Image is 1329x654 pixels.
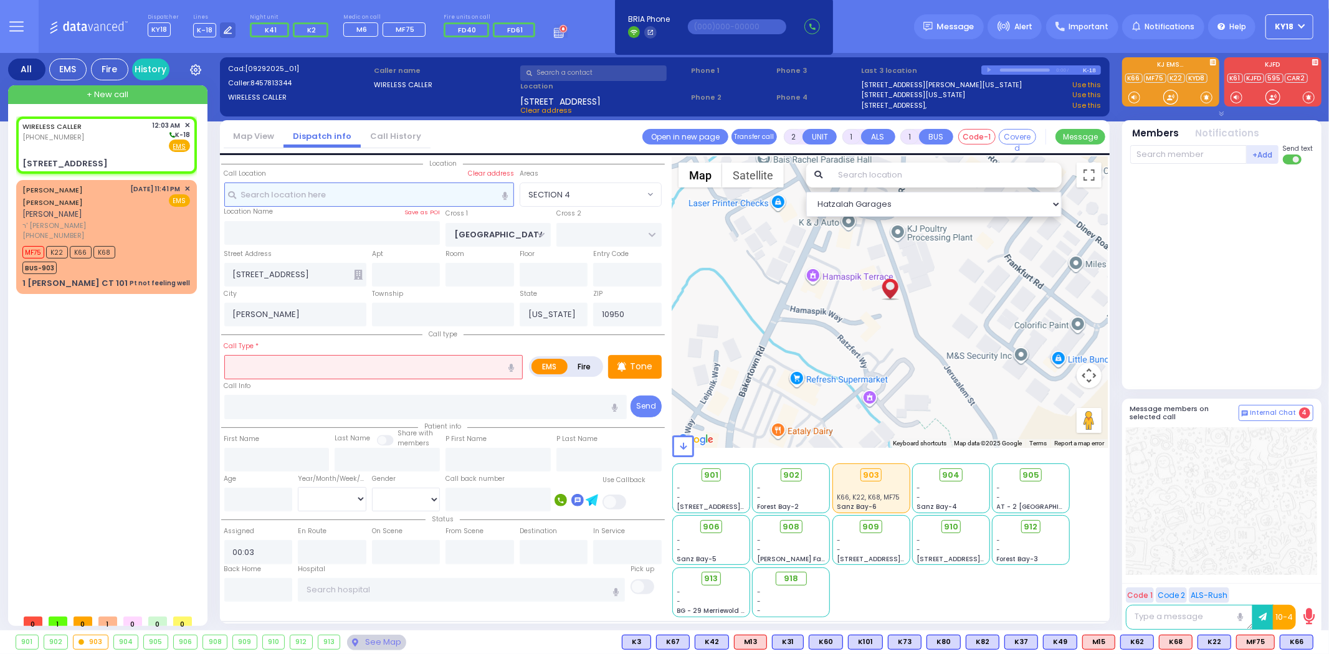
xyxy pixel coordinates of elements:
span: [09292025_01] [245,64,299,73]
div: 902 [44,635,68,649]
span: - [917,493,920,502]
div: K82 [966,635,999,650]
label: Lines [193,14,236,21]
span: K41 [265,25,277,35]
a: Use this [1072,80,1101,90]
a: Call History [361,130,431,142]
label: Assigned [224,526,255,536]
div: 905 [144,635,168,649]
span: - [677,587,681,597]
label: Medic on call [343,14,430,21]
label: Age [224,474,237,484]
div: BLS [966,635,999,650]
label: Floor [520,249,535,259]
div: ALS [734,635,767,650]
label: Gender [372,474,396,484]
span: FD40 [459,25,477,35]
div: M13 [734,635,767,650]
button: KY18 [1265,14,1313,39]
label: Fire [567,359,602,374]
span: SECTION 4 [528,189,570,201]
label: Destination [520,526,557,536]
span: 1 [49,617,67,626]
span: 906 [703,521,720,533]
div: - [757,606,826,615]
label: P First Name [445,434,487,444]
input: (000)000-00000 [688,19,786,34]
div: See map [347,635,406,650]
span: K-18 [168,130,190,140]
span: [PHONE_NUMBER] [22,230,84,240]
div: EMS [49,59,87,80]
label: Cross 2 [556,209,581,219]
label: City [224,289,237,299]
div: K101 [848,635,883,650]
span: Phone 2 [691,92,772,103]
label: WIRELESS CALLER [374,80,516,90]
div: K42 [695,635,729,650]
button: Internal Chat 4 [1239,405,1313,421]
span: - [677,493,681,502]
div: Pt not feeling well [130,278,190,288]
span: - [997,493,1001,502]
label: Call Location [224,169,267,179]
span: - [677,597,681,606]
span: Message [937,21,974,33]
button: ALS [861,129,895,145]
a: Open this area in Google Maps (opens a new window) [675,432,717,448]
span: Phone 4 [776,92,857,103]
label: Caller: [228,78,370,88]
span: - [757,536,761,545]
div: MF75 [1236,635,1275,650]
span: 905 [1022,469,1039,481]
button: Transfer call [731,129,777,145]
span: K66 [70,246,92,258]
label: Call Info [224,381,251,391]
h5: Message members on selected call [1130,405,1239,421]
div: K60 [809,635,843,650]
img: Logo [49,19,132,34]
span: 902 [783,469,799,481]
a: K66 [1125,73,1143,83]
span: KY18 [148,22,171,37]
span: Patient info [418,422,467,431]
a: K61 [1227,73,1243,83]
label: Apt [372,249,383,259]
span: - [917,545,920,554]
label: P Last Name [556,434,598,444]
span: K-18 [193,23,216,37]
div: BLS [622,635,651,650]
button: +Add [1247,145,1279,164]
label: Location [520,81,687,92]
a: WIRELESS CALLER [22,121,82,131]
button: UNIT [803,129,837,145]
div: K73 [888,635,922,650]
span: Call type [422,329,464,339]
a: KYD8 [1186,73,1208,83]
span: Internal Chat [1250,409,1297,417]
div: BLS [1120,635,1154,650]
div: BLS [695,635,729,650]
span: [STREET_ADDRESS][PERSON_NAME] [837,554,955,564]
div: BLS [1198,635,1231,650]
small: Share with [398,429,433,438]
span: Phone 1 [691,65,772,76]
span: - [917,536,920,545]
a: [STREET_ADDRESS], [862,100,927,111]
label: Areas [520,169,538,179]
span: Help [1229,21,1246,32]
button: Members [1133,126,1179,141]
button: Notifications [1196,126,1260,141]
span: BRIA Phone [628,14,670,25]
label: Township [372,289,403,299]
div: - [757,597,826,606]
span: 8457813344 [250,78,292,88]
span: 908 [783,521,799,533]
a: MF75 [1144,73,1166,83]
div: 908 [203,635,227,649]
label: Fire units on call [444,14,540,21]
span: 0 [173,617,192,626]
span: [STREET_ADDRESS][PERSON_NAME] [677,502,795,511]
label: Room [445,249,464,259]
span: K22 [46,246,68,258]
